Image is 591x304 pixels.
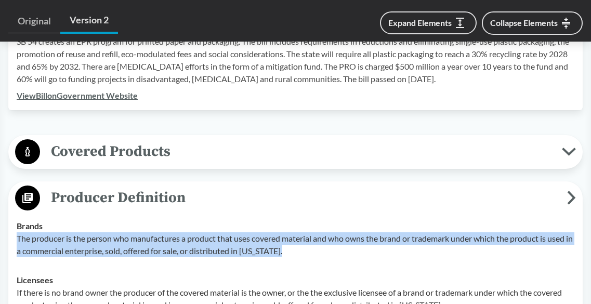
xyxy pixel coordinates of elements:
button: Collapse Elements [482,11,583,35]
p: SB 54 creates an EPR program for printed paper and packaging. The bill includes requirements in r... [17,35,574,85]
strong: Brands [17,221,43,231]
p: The producer is the person who manufactures a product that uses covered material and who owns the... [17,232,574,257]
span: Producer Definition [40,186,567,209]
span: Covered Products [40,140,562,163]
button: Expand Elements [380,11,477,34]
strong: Licensees [17,275,53,285]
a: Original [8,9,60,33]
button: Producer Definition [12,185,579,212]
a: ViewBillonGovernment Website [17,90,138,100]
button: Covered Products [12,139,579,165]
a: Version 2 [60,8,118,34]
